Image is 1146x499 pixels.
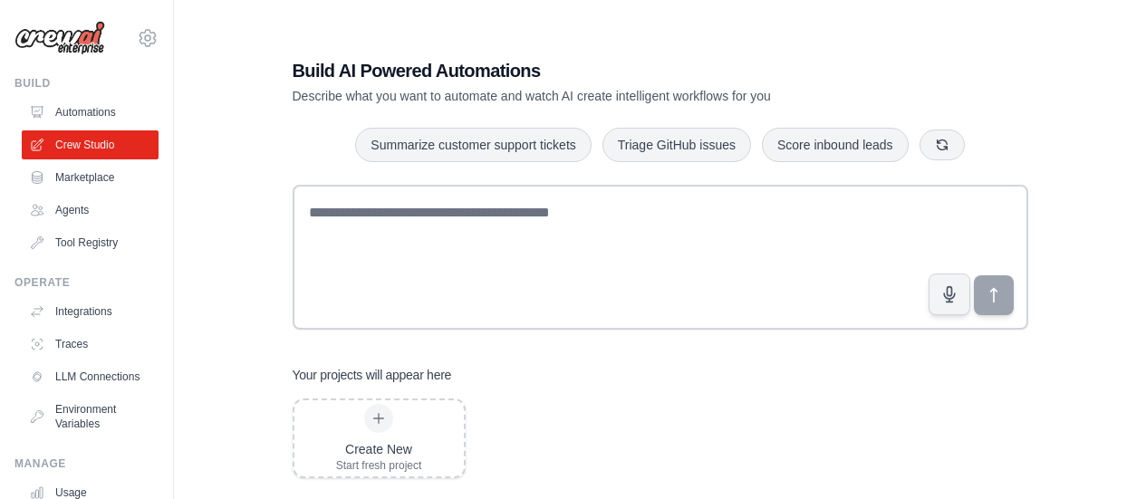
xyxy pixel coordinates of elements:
[336,458,422,473] div: Start fresh project
[22,196,159,225] a: Agents
[355,128,591,162] button: Summarize customer support tickets
[293,58,901,83] h1: Build AI Powered Automations
[14,21,105,55] img: Logo
[22,362,159,391] a: LLM Connections
[22,163,159,192] a: Marketplace
[336,440,422,458] div: Create New
[22,98,159,127] a: Automations
[602,128,751,162] button: Triage GitHub issues
[22,228,159,257] a: Tool Registry
[293,366,452,384] h3: Your projects will appear here
[920,130,965,160] button: Get new suggestions
[22,130,159,159] a: Crew Studio
[929,273,970,315] button: Click to speak your automation idea
[22,297,159,326] a: Integrations
[14,456,159,471] div: Manage
[14,76,159,91] div: Build
[22,330,159,359] a: Traces
[762,128,909,162] button: Score inbound leads
[22,395,159,438] a: Environment Variables
[293,87,901,105] p: Describe what you want to automate and watch AI create intelligent workflows for you
[14,275,159,290] div: Operate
